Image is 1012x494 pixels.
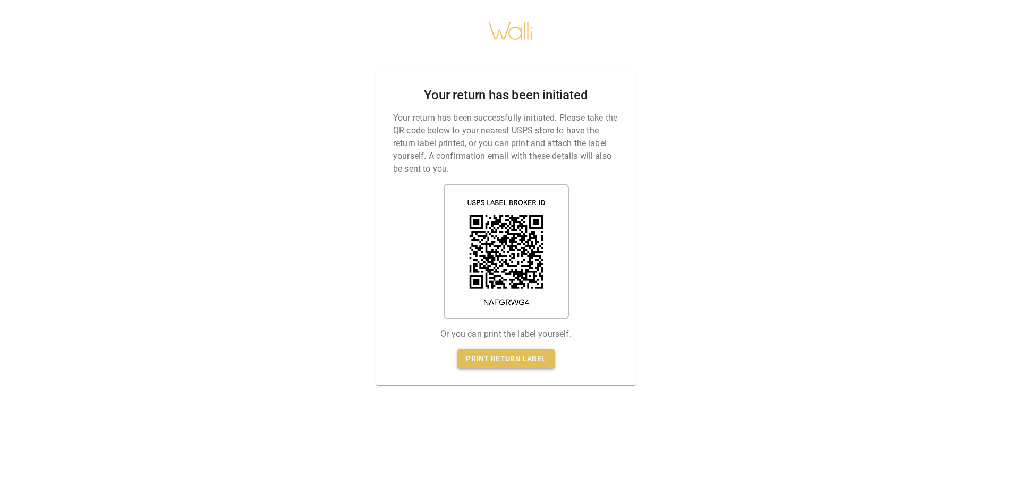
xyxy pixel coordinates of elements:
p: Your return has been successfully initiated. Please take the QR code below to your nearest USPS s... [393,112,619,175]
img: walli-inc.myshopify.com [488,8,533,54]
p: Or you can print the label yourself. [440,328,571,340]
a: Print return label [457,349,554,369]
img: shipping label qr code [444,184,569,319]
h2: Your return has been initiated [424,88,588,103]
